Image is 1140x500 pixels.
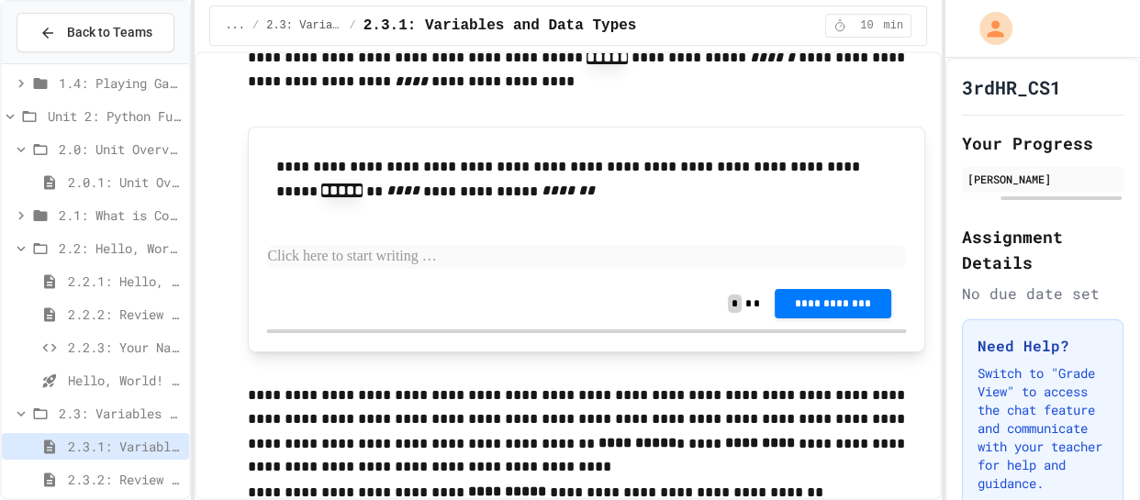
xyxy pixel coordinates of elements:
span: 2.1: What is Code? [59,206,182,225]
span: min [883,18,903,33]
span: Hello, World! - Quiz [68,371,182,390]
span: 2.3.1: Variables and Data Types [363,15,637,37]
span: / [252,18,259,33]
div: [PERSON_NAME] [967,171,1118,187]
h1: 3rdHR_CS1 [962,74,1061,100]
span: Back to Teams [67,23,152,42]
span: 2.2: Hello, World! [59,239,182,258]
span: 2.2.1: Hello, World! [68,272,182,291]
h2: Your Progress [962,130,1123,156]
span: 2.2.2: Review - Hello, World! [68,305,182,324]
span: 10 [852,18,881,33]
span: 2.3: Variables and Data Types [266,18,341,33]
span: ... [225,18,245,33]
h2: Assignment Details [962,224,1123,275]
span: / [349,18,355,33]
span: 2.0: Unit Overview [59,139,182,159]
span: Unit 2: Python Fundamentals [48,106,182,126]
h3: Need Help? [978,335,1108,357]
span: 1.4: Playing Games [59,73,182,93]
span: 2.3: Variables and Data Types [59,404,182,423]
span: 2.0.1: Unit Overview [68,172,182,192]
span: 2.3.2: Review - Variables and Data Types [68,470,182,489]
div: No due date set [962,283,1123,305]
button: Back to Teams [17,13,174,52]
span: 2.2.3: Your Name and Favorite Movie [68,338,182,357]
span: 2.3.1: Variables and Data Types [68,437,182,456]
div: My Account [960,7,1017,50]
p: Switch to "Grade View" to access the chat feature and communicate with your teacher for help and ... [978,364,1108,493]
